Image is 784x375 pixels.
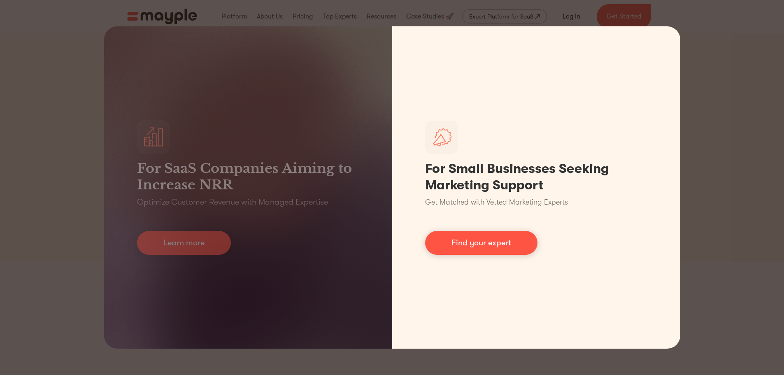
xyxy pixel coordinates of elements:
[425,161,647,193] h1: For Small Businesses Seeking Marketing Support
[137,196,328,208] p: Optimize Customer Revenue with Managed Expertise
[425,231,537,255] a: Find your expert
[137,160,359,193] h3: For SaaS Companies Aiming to Increase NRR
[137,231,231,255] a: Learn more
[425,197,568,208] p: Get Matched with Vetted Marketing Experts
